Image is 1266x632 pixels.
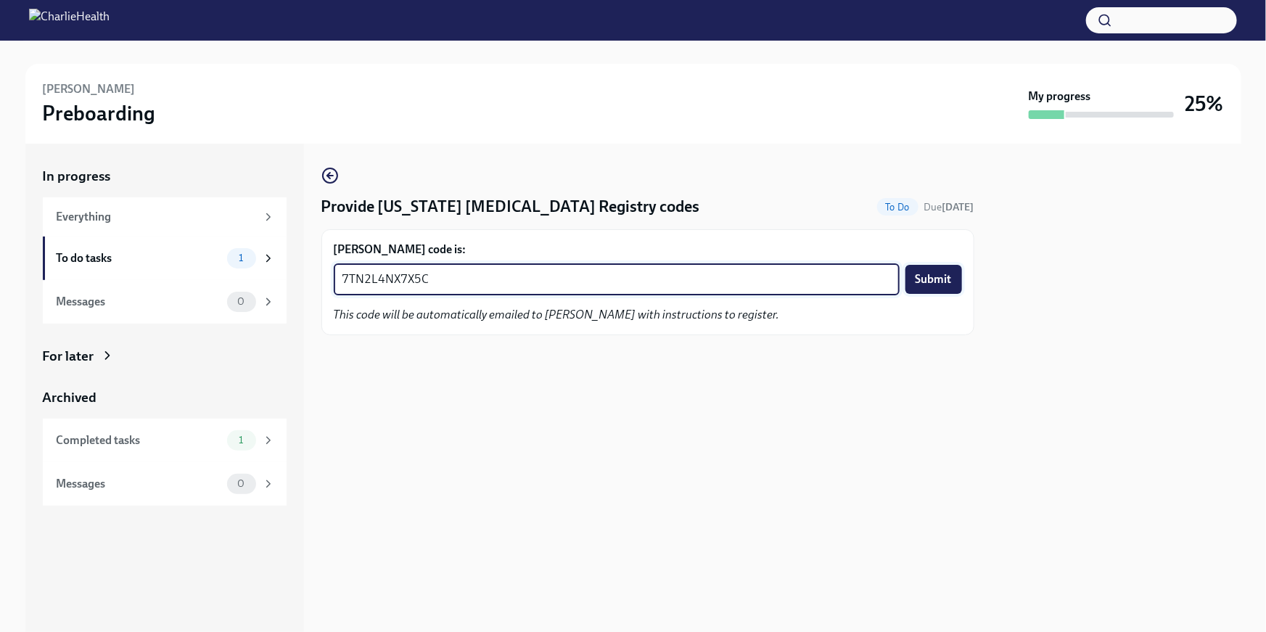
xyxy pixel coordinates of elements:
span: 1 [230,253,252,263]
span: To Do [877,202,918,213]
h4: Provide [US_STATE] [MEDICAL_DATA] Registry codes [321,196,700,218]
strong: [DATE] [942,201,974,213]
em: This code will be automatically emailed to [PERSON_NAME] with instructions to register. [334,308,780,321]
span: 0 [229,296,253,307]
span: Due [924,201,974,213]
a: To do tasks1 [43,237,287,280]
span: 0 [229,478,253,489]
div: Messages [57,294,221,310]
div: Messages [57,476,221,492]
a: Completed tasks1 [43,419,287,462]
h3: 25% [1185,91,1224,117]
span: 1 [230,435,252,446]
div: Everything [57,209,256,225]
div: To do tasks [57,250,221,266]
div: Completed tasks [57,432,221,448]
button: Submit [905,265,962,294]
h6: [PERSON_NAME] [43,81,136,97]
a: Archived [43,388,287,407]
label: [PERSON_NAME] code is: [334,242,962,258]
a: For later [43,347,287,366]
a: Everything [43,197,287,237]
span: August 29th, 2025 09:00 [924,200,974,214]
div: For later [43,347,94,366]
img: CharlieHealth [29,9,110,32]
a: Messages0 [43,280,287,324]
textarea: 7TN2L4NX7X5C [342,271,891,288]
h3: Preboarding [43,100,156,126]
a: In progress [43,167,287,186]
a: Messages0 [43,462,287,506]
span: Submit [916,272,952,287]
strong: My progress [1029,89,1091,104]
